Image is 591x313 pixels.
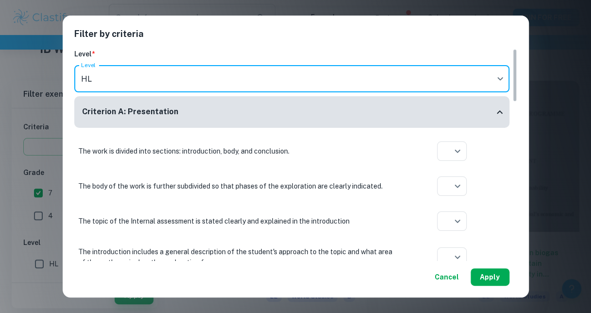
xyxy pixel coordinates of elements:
button: Apply [471,268,509,286]
div: Criterion A: Presentation [74,96,509,128]
p: The body of the work is further subdivided so that phases of the exploration are clearly indicated. [78,181,399,191]
p: The introduction includes a general description of the student's approach to the topic and what a... [78,246,399,268]
h2: Filter by criteria [74,27,517,49]
button: Cancel [431,268,463,286]
h6: Level [74,49,509,59]
p: The topic of the Internal assessment is stated clearly and explained in the introduction [78,216,399,226]
h6: Criterion A: Presentation [82,106,178,118]
p: The work is divided into sections: introduction, body, and conclusion. [78,146,399,156]
label: Level [81,61,96,69]
div: HL [74,65,509,92]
